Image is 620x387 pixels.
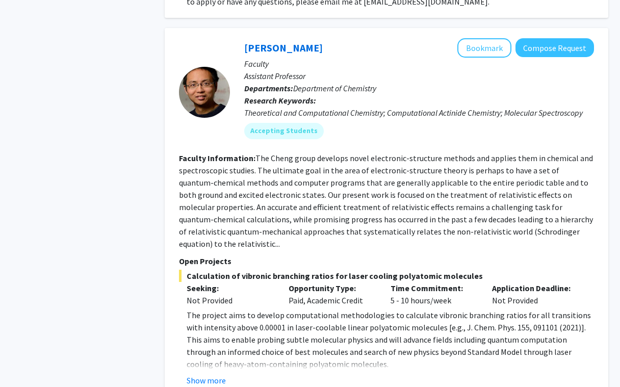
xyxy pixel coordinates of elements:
span: Department of Chemistry [293,83,376,93]
p: The project aims to develop computational methodologies to calculate vibronic branching ratios fo... [187,309,594,370]
p: Open Projects [179,255,594,267]
b: Faculty Information: [179,153,255,163]
iframe: Chat [8,341,43,379]
b: Research Keywords: [244,95,316,106]
a: [PERSON_NAME] [244,41,323,54]
b: Departments: [244,83,293,93]
p: Seeking: [187,282,273,294]
p: Time Commitment: [391,282,477,294]
fg-read-more: The Cheng group develops novel electronic-structure methods and applies them in chemical and spec... [179,153,593,249]
button: Compose Request to Lan Cheng [515,38,594,57]
div: Paid, Academic Credit [281,282,383,306]
div: Not Provided [187,294,273,306]
div: Theoretical and Computational Chemistry; Computational Actinide Chemistry; Molecular Spectroscopy [244,107,594,119]
div: 5 - 10 hours/week [383,282,485,306]
div: Not Provided [484,282,586,306]
span: Calculation of vibronic branching ratios for laser cooling polyatomic molecules [179,270,594,282]
button: Show more [187,374,226,386]
button: Add Lan Cheng to Bookmarks [457,38,511,58]
p: Application Deadline: [492,282,579,294]
p: Assistant Professor [244,70,594,82]
p: Opportunity Type: [289,282,375,294]
mat-chip: Accepting Students [244,123,324,139]
p: Faculty [244,58,594,70]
